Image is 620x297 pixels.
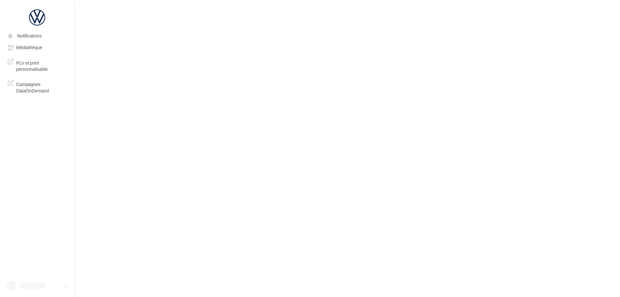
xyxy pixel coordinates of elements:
[16,80,67,94] span: Campagnes DataOnDemand
[16,45,42,50] span: Médiathèque
[4,56,70,75] a: PLV et print personnalisable
[4,77,70,96] a: Campagnes DataOnDemand
[4,41,70,53] a: Médiathèque
[16,58,67,72] span: PLV et print personnalisable
[17,33,42,38] span: Notifications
